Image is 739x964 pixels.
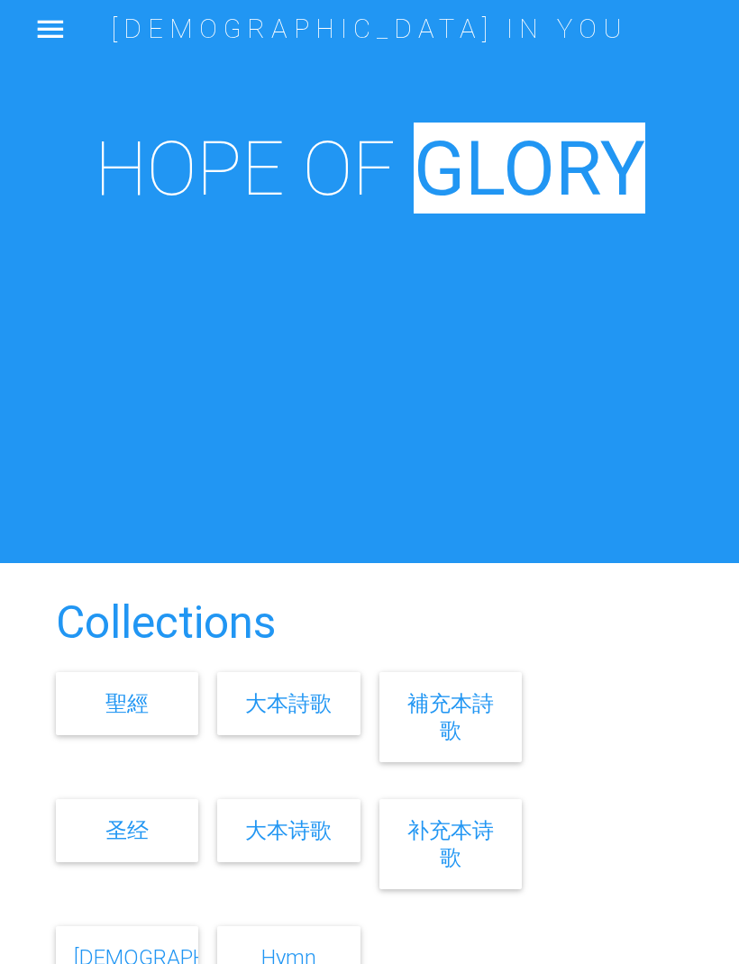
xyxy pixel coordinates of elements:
[555,123,600,214] i: R
[56,598,684,648] h2: Collections
[245,817,332,843] a: 大本诗歌
[407,817,494,870] a: 补充本诗歌
[662,883,725,950] iframe: Chat
[407,690,494,743] a: 補充本詩歌
[245,690,332,716] a: 大本詩歌
[414,123,465,214] i: G
[503,123,555,214] i: O
[105,817,149,843] a: 圣经
[95,123,396,214] span: HOPE OF
[600,123,645,214] i: Y
[105,690,149,716] a: 聖經
[465,123,503,214] i: L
